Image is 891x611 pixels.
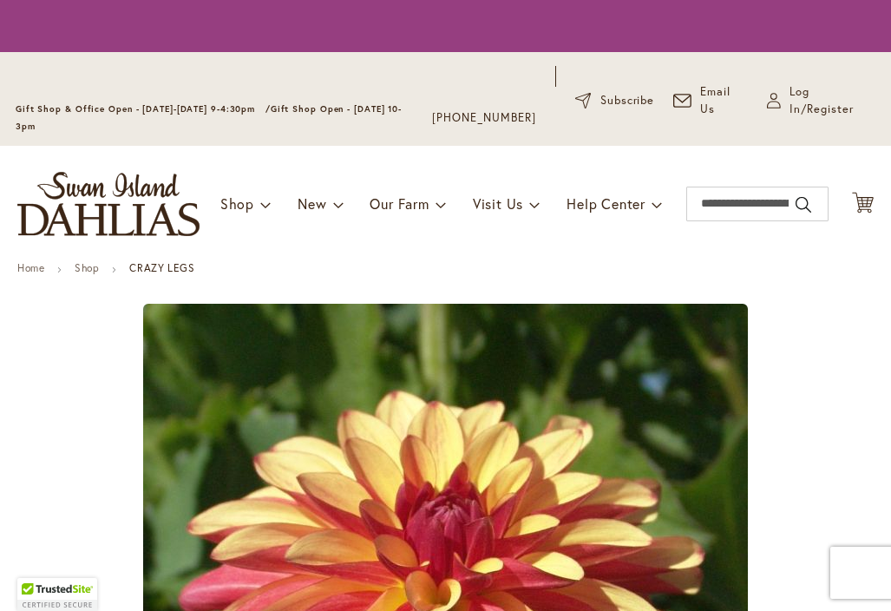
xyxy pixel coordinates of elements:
span: Log In/Register [789,83,875,118]
span: Shop [220,194,254,213]
a: [PHONE_NUMBER] [432,109,537,127]
strong: CRAZY LEGS [129,261,194,274]
span: Help Center [567,194,645,213]
a: Home [17,261,44,274]
a: Log In/Register [767,83,875,118]
a: Email Us [673,83,748,118]
span: Gift Shop & Office Open - [DATE]-[DATE] 9-4:30pm / [16,103,271,115]
span: Email Us [700,83,748,118]
span: New [298,194,326,213]
div: TrustedSite Certified [17,578,97,611]
span: Our Farm [370,194,429,213]
a: Shop [75,261,99,274]
a: Subscribe [575,92,654,109]
span: Visit Us [473,194,523,213]
a: store logo [17,172,200,236]
span: Subscribe [600,92,655,109]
